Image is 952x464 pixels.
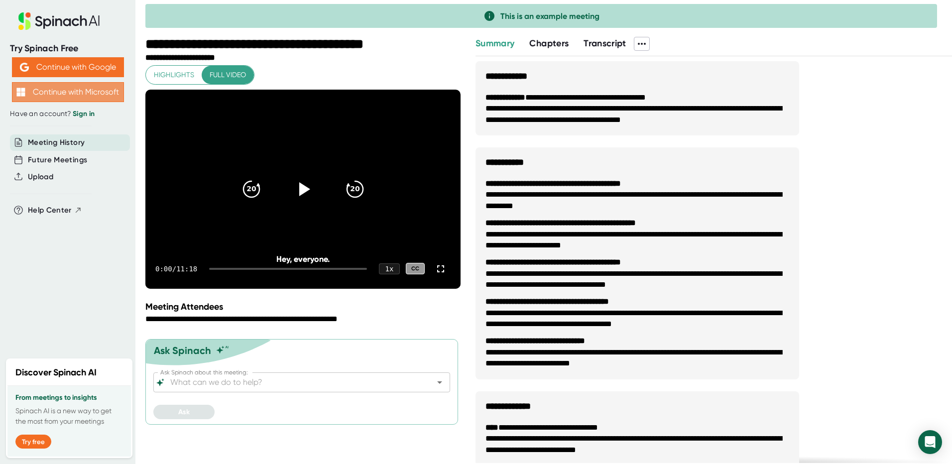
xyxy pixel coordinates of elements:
div: CC [406,263,425,274]
button: Continue with Google [12,57,124,77]
input: What can we do to help? [168,375,418,389]
div: Meeting Attendees [145,301,463,312]
img: Aehbyd4JwY73AAAAAElFTkSuQmCC [20,63,29,72]
button: Future Meetings [28,154,87,166]
h2: Discover Spinach AI [15,366,97,379]
span: This is an example meeting [500,11,599,21]
button: Meeting History [28,137,85,148]
div: Ask Spinach [154,345,211,356]
button: Full video [202,66,254,84]
button: Transcript [584,37,626,50]
span: Highlights [154,69,194,81]
a: Sign in [73,110,95,118]
button: Highlights [146,66,202,84]
div: 0:00 / 11:18 [155,265,197,273]
div: 1 x [379,263,400,274]
button: Summary [476,37,514,50]
button: Continue with Microsoft [12,82,124,102]
div: Have an account? [10,110,125,118]
span: Full video [210,69,246,81]
button: Help Center [28,205,82,216]
div: Open Intercom Messenger [918,430,942,454]
span: Summary [476,38,514,49]
button: Upload [28,171,53,183]
button: Ask [153,405,215,419]
button: Try free [15,435,51,449]
div: Try Spinach Free [10,43,125,54]
button: Open [433,375,447,389]
p: Spinach AI is a new way to get the most from your meetings [15,406,123,427]
button: Chapters [529,37,569,50]
span: Ask [178,408,190,416]
div: Hey, everyone. [177,254,429,264]
span: Transcript [584,38,626,49]
span: Help Center [28,205,72,216]
span: Chapters [529,38,569,49]
h3: From meetings to insights [15,394,123,402]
